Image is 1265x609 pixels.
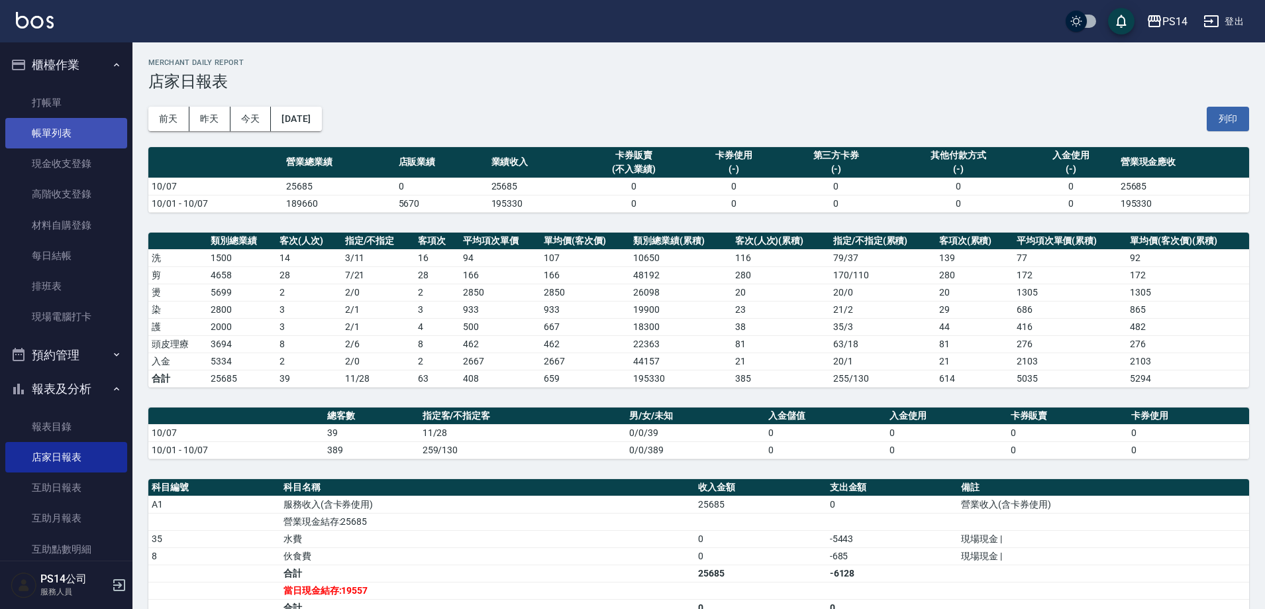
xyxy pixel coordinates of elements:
th: 類別總業績 [207,233,276,250]
th: 入金使用 [886,408,1007,425]
td: 18300 [630,318,731,335]
th: 單均價(客次價) [540,233,630,250]
td: 29 [936,301,1013,318]
td: 385 [732,370,830,387]
th: 收入金額 [695,479,827,496]
td: 0 [780,195,893,212]
td: 23 [732,301,830,318]
td: 276 [1013,335,1127,353]
td: 10/01 - 10/07 [148,195,283,212]
td: 39 [276,370,342,387]
th: 入金儲值 [765,408,886,425]
td: 1305 [1013,284,1127,301]
a: 報表目錄 [5,412,127,442]
p: 服務人員 [40,586,108,598]
td: 伙食費 [280,547,695,565]
td: 389 [324,441,419,459]
th: 支出金額 [827,479,958,496]
td: 0 [765,441,886,459]
td: 2 / 0 [342,353,415,370]
td: 25685 [695,565,827,582]
td: 1305 [1127,284,1249,301]
td: 合計 [148,370,207,387]
td: 2 / 1 [342,318,415,335]
td: 280 [732,266,830,284]
td: 79 / 37 [830,249,936,266]
td: 5699 [207,284,276,301]
td: 139 [936,249,1013,266]
div: 第三方卡券 [784,148,889,162]
a: 材料自購登錄 [5,210,127,241]
td: 28 [276,266,342,284]
td: 408 [460,370,540,387]
div: 卡券販賣 [584,148,684,162]
button: [DATE] [271,107,321,131]
td: 20 / 0 [830,284,936,301]
td: 0 [1007,441,1129,459]
td: 280 [936,266,1013,284]
td: 195330 [630,370,731,387]
td: -6128 [827,565,958,582]
td: 686 [1013,301,1127,318]
td: 8 [415,335,460,353]
div: 卡券使用 [691,148,777,162]
th: 客次(人次)(累積) [732,233,830,250]
td: 1500 [207,249,276,266]
th: 卡券使用 [1128,408,1249,425]
td: 營業現金結存:25685 [280,513,695,530]
td: 10/01 - 10/07 [148,441,324,459]
td: 頭皮理療 [148,335,207,353]
a: 互助日報表 [5,472,127,503]
button: 昨天 [189,107,230,131]
td: 255/130 [830,370,936,387]
button: 今天 [230,107,272,131]
td: 3 [415,301,460,318]
td: 0 [765,424,886,441]
td: 20 [732,284,830,301]
button: PS14 [1141,8,1193,35]
a: 高階收支登錄 [5,179,127,209]
td: 0 [695,547,827,565]
td: 2 [276,284,342,301]
td: A1 [148,496,280,513]
div: (-) [895,162,1021,176]
th: 平均項次單價 [460,233,540,250]
td: 10/07 [148,424,324,441]
td: 81 [936,335,1013,353]
td: 10/07 [148,178,283,195]
td: 服務收入(含卡券使用) [280,496,695,513]
td: 當日現金結存:19557 [280,582,695,599]
td: 25685 [1117,178,1249,195]
button: 報表及分析 [5,372,127,406]
a: 現場電腦打卡 [5,302,127,332]
td: -685 [827,547,958,565]
td: 14 [276,249,342,266]
td: 416 [1013,318,1127,335]
th: 科目名稱 [280,479,695,496]
td: 92 [1127,249,1249,266]
td: 189660 [283,195,395,212]
td: 合計 [280,565,695,582]
td: 0 [687,178,780,195]
td: 5294 [1127,370,1249,387]
th: 客次(人次) [276,233,342,250]
td: 25685 [695,496,827,513]
td: 染 [148,301,207,318]
td: 933 [460,301,540,318]
td: 4658 [207,266,276,284]
a: 店家日報表 [5,442,127,472]
th: 業績收入 [488,147,581,178]
th: 男/女/未知 [626,408,765,425]
td: 195330 [1117,195,1249,212]
td: 170 / 110 [830,266,936,284]
td: 482 [1127,318,1249,335]
td: 洗 [148,249,207,266]
td: 94 [460,249,540,266]
td: 0 [780,178,893,195]
td: 0 [892,178,1024,195]
td: 26098 [630,284,731,301]
td: 0 [581,178,687,195]
td: 276 [1127,335,1249,353]
button: 預約管理 [5,338,127,372]
td: 667 [540,318,630,335]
